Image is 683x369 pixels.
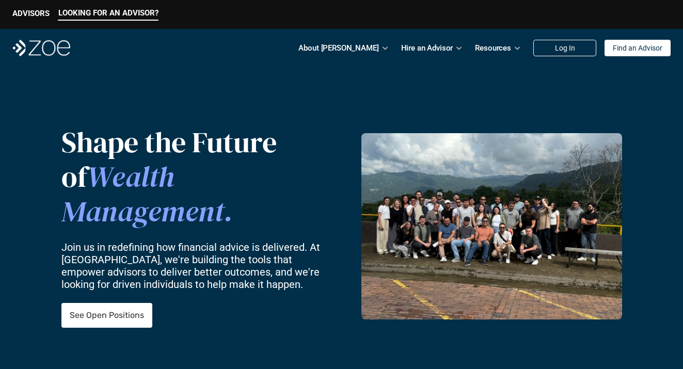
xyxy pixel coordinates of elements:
[12,9,50,18] p: ADVISORS
[58,8,158,18] p: LOOKING FOR AN ADVISOR?
[61,125,328,229] p: Shape the Future of
[70,311,144,320] p: See Open Positions
[298,40,378,56] p: About [PERSON_NAME]
[533,40,596,56] a: Log In
[555,44,575,53] p: Log In
[475,40,511,56] p: Resources
[61,157,233,231] span: Wealth Management.
[61,241,328,291] p: Join us in redefining how financial advice is delivered. At [GEOGRAPHIC_DATA], we're building the...
[401,40,453,56] p: Hire an Advisor
[61,303,152,328] a: See Open Positions
[613,44,662,53] p: Find an Advisor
